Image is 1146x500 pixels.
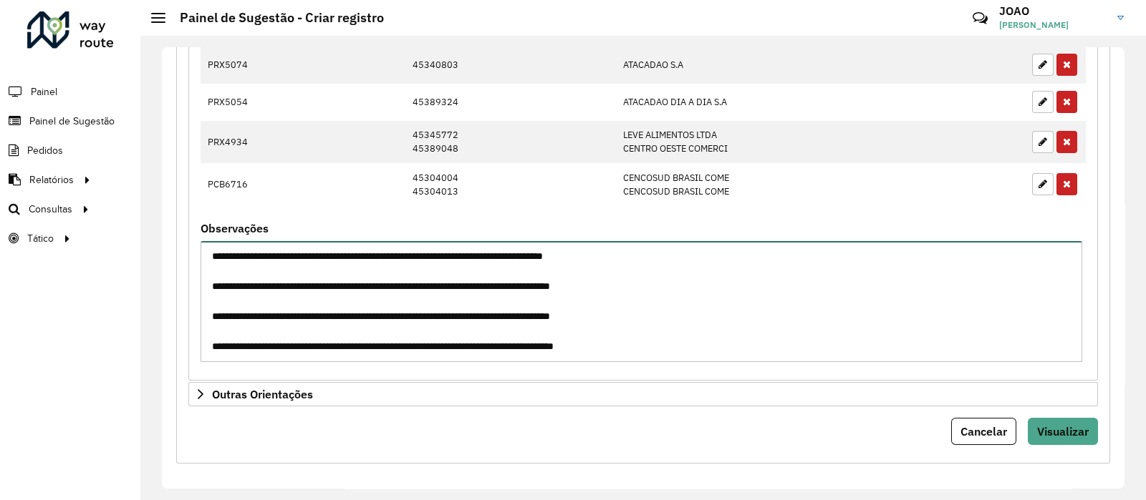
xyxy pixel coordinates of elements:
[1037,424,1089,438] span: Visualizar
[965,3,996,34] a: Contato Rápido
[405,121,616,163] td: 45345772 45389048
[201,46,283,84] td: PRX5074
[212,388,313,400] span: Outras Orientações
[951,418,1016,445] button: Cancelar
[405,84,616,121] td: 45389324
[29,114,115,129] span: Painel de Sugestão
[165,10,384,26] h2: Painel de Sugestão - Criar registro
[27,143,63,158] span: Pedidos
[201,84,283,121] td: PRX5054
[616,46,905,84] td: ATACADAO S.A
[188,382,1098,406] a: Outras Orientações
[29,202,72,217] span: Consultas
[201,220,269,237] label: Observações
[999,4,1107,18] h3: JOAO
[616,84,905,121] td: ATACADAO DIA A DIA S.A
[960,424,1007,438] span: Cancelar
[31,84,57,99] span: Painel
[27,231,54,246] span: Tático
[201,121,283,163] td: PRX4934
[1028,418,1098,445] button: Visualizar
[616,121,905,163] td: LEVE ALIMENTOS LTDA CENTRO OESTE COMERCI
[405,46,616,84] td: 45340803
[405,163,616,205] td: 45304004 45304013
[999,19,1107,31] span: [PERSON_NAME]
[29,172,74,187] span: Relatórios
[616,163,905,205] td: CENCOSUD BRASIL COME CENCOSUD BRASIL COME
[201,163,283,205] td: PCB6716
